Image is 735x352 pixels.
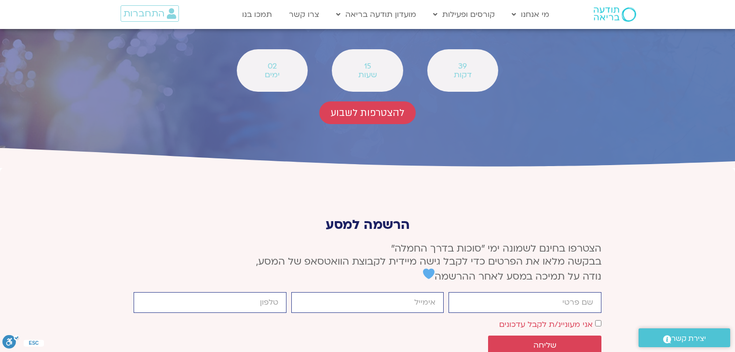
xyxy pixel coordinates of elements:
[249,62,295,70] span: 02
[291,292,444,313] input: אימייל
[671,332,706,345] span: יצירת קשר
[440,70,486,79] span: דקות
[507,5,554,24] a: מי אנחנו
[639,328,730,347] a: יצירת קשר
[423,268,435,280] img: 💙
[134,242,601,283] p: הצטרפו בחינם לשמונה ימי ״סוכות בדרך החמלה״
[284,5,324,24] a: צרו קשר
[134,292,286,313] input: מותר להשתמש רק במספרים ותווי טלפון (#, -, *, וכו').
[249,70,295,79] span: ימים
[319,101,416,124] a: להצטרפות לשבוע
[256,255,601,268] span: בבקשה מלאו את הפרטים כדי לקבל גישה מיידית לקבוצת הוואטסאפ של המסע,
[423,270,601,283] span: נודה על תמיכה במסע לאחר ההרשמה
[449,292,601,313] input: שם פרטי
[123,8,164,19] span: התחברות
[331,107,404,118] span: להצטרפות לשבוע
[440,62,486,70] span: 39
[428,5,500,24] a: קורסים ופעילות
[344,62,390,70] span: 15
[594,7,636,22] img: תודעה בריאה
[121,5,179,22] a: התחברות
[344,70,390,79] span: שעות
[533,341,557,350] span: שליחה
[237,5,277,24] a: תמכו בנו
[499,319,593,330] label: אני מעוניינ/ת לקבל עדכונים
[134,217,601,232] p: הרשמה למסע
[331,5,421,24] a: מועדון תודעה בריאה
